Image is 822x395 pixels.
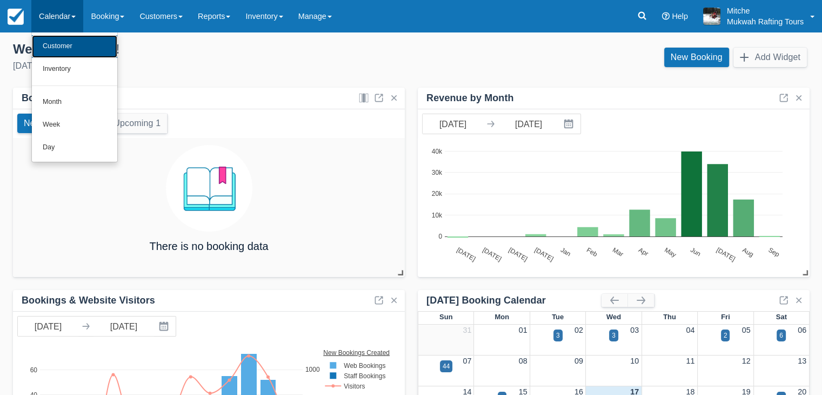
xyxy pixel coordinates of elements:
[22,294,155,307] div: Bookings & Website Visitors
[439,313,452,321] span: Sun
[166,145,252,232] img: booking.png
[798,326,806,334] a: 06
[32,91,117,114] a: Month
[552,313,564,321] span: Tue
[32,136,117,159] a: Day
[686,357,694,365] a: 11
[8,9,24,25] img: checkfront-main-nav-mini-logo.png
[443,361,450,371] div: 44
[32,114,117,136] a: Week
[559,114,580,134] button: Interact with the calendar and add the check-in date for your trip.
[724,331,727,340] div: 2
[703,8,720,25] img: A1
[733,48,807,67] button: Add Widget
[721,313,730,321] span: Fri
[107,114,167,133] button: Upcoming 1
[17,114,55,133] button: New 0
[423,114,483,134] input: Start Date
[154,317,176,336] button: Interact with the calendar and add the check-in date for your trip.
[463,326,471,334] a: 31
[574,357,583,365] a: 09
[494,313,509,321] span: Mon
[672,12,688,21] span: Help
[606,313,621,321] span: Wed
[612,331,616,340] div: 3
[742,357,751,365] a: 12
[22,92,113,104] div: Bookings by Month
[519,326,527,334] a: 01
[426,92,513,104] div: Revenue by Month
[798,357,806,365] a: 13
[498,114,559,134] input: End Date
[686,326,694,334] a: 04
[323,348,390,356] text: New Bookings Created
[93,317,154,336] input: End Date
[13,60,403,73] div: [DATE]
[31,32,118,162] ul: Calendar
[664,48,729,67] a: New Booking
[727,16,804,27] p: Mukwah Rafting Tours
[149,240,268,252] h4: There is no booking data
[630,326,639,334] a: 03
[426,294,602,307] div: [DATE] Booking Calendar
[556,331,560,340] div: 3
[630,357,639,365] a: 10
[663,313,676,321] span: Thu
[32,35,117,58] a: Customer
[18,317,78,336] input: Start Date
[662,12,670,20] i: Help
[776,313,787,321] span: Sat
[463,357,471,365] a: 07
[727,5,804,16] p: Mitche
[742,326,751,334] a: 05
[13,41,403,57] div: Welcome , Mitche !
[574,326,583,334] a: 02
[519,357,527,365] a: 08
[32,58,117,81] a: Inventory
[779,331,783,340] div: 6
